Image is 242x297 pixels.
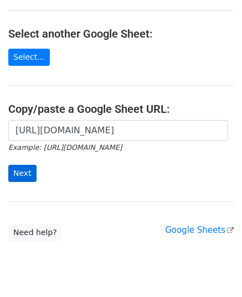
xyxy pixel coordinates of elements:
a: Google Sheets [165,225,234,235]
input: Next [8,165,37,182]
h4: Copy/paste a Google Sheet URL: [8,102,234,116]
small: Example: [URL][DOMAIN_NAME] [8,143,122,152]
a: Select... [8,49,50,66]
input: Paste your Google Sheet URL here [8,120,228,141]
a: Need help? [8,224,62,241]
h4: Select another Google Sheet: [8,27,234,40]
iframe: Chat Widget [187,244,242,297]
